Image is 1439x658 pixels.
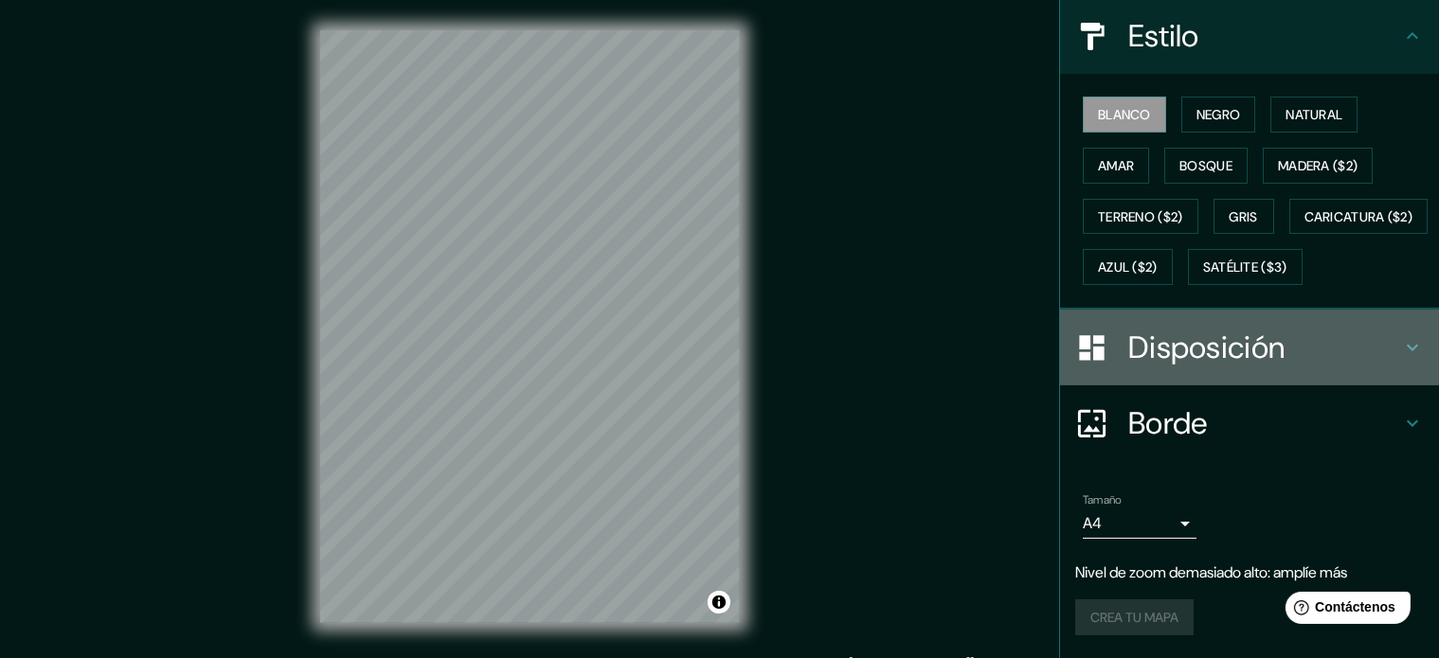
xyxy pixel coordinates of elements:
button: Gris [1214,199,1274,235]
button: Activar o desactivar atribución [708,591,730,614]
font: Blanco [1098,106,1151,123]
button: Amar [1083,148,1149,184]
font: Borde [1128,403,1208,443]
button: Natural [1270,97,1358,133]
font: Disposición [1128,328,1285,367]
font: Caricatura ($2) [1304,208,1413,225]
font: Tamaño [1083,492,1122,507]
font: Amar [1098,157,1134,174]
font: Negro [1196,106,1241,123]
button: Terreno ($2) [1083,199,1198,235]
font: Gris [1230,208,1258,225]
div: A4 [1083,508,1196,539]
button: Satélite ($3) [1188,249,1303,285]
button: Madera ($2) [1263,148,1373,184]
font: Natural [1286,106,1342,123]
font: Nivel de zoom demasiado alto: amplíe más [1075,562,1347,582]
button: Negro [1181,97,1256,133]
font: Madera ($2) [1278,157,1358,174]
button: Blanco [1083,97,1166,133]
button: Caricatura ($2) [1289,199,1429,235]
iframe: Lanzador de widgets de ayuda [1270,584,1418,637]
canvas: Mapa [320,30,740,623]
button: Bosque [1164,148,1248,184]
div: Disposición [1060,310,1439,385]
font: A4 [1083,513,1102,533]
font: Estilo [1128,16,1199,56]
font: Satélite ($3) [1203,259,1287,276]
font: Terreno ($2) [1098,208,1183,225]
div: Borde [1060,385,1439,461]
font: Azul ($2) [1098,259,1158,276]
font: Bosque [1179,157,1232,174]
button: Azul ($2) [1083,249,1173,285]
